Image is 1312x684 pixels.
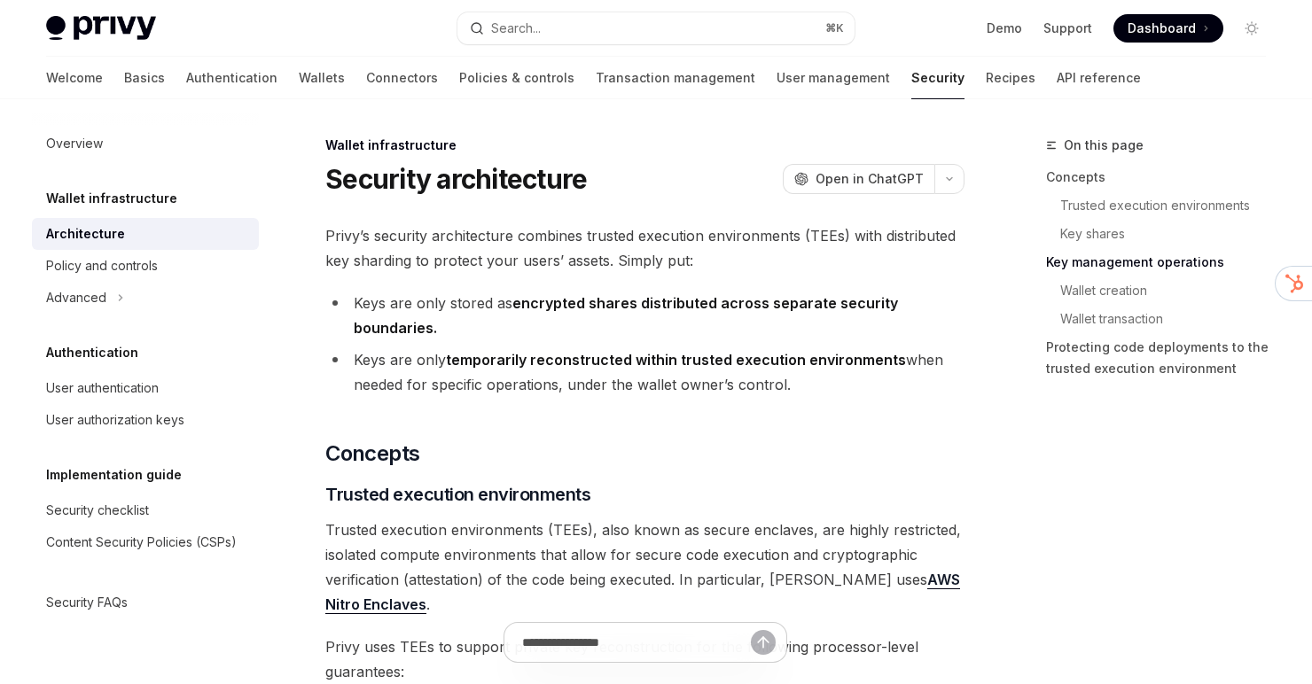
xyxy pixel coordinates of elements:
[457,12,855,44] button: Open search
[596,57,755,99] a: Transaction management
[124,57,165,99] a: Basics
[816,170,924,188] span: Open in ChatGPT
[366,57,438,99] a: Connectors
[32,404,259,436] a: User authorization keys
[1064,135,1144,156] span: On this page
[1046,248,1280,276] a: Key management operations
[46,16,156,41] img: light logo
[32,282,259,314] button: Toggle Advanced section
[1057,57,1141,99] a: API reference
[32,372,259,404] a: User authentication
[491,18,541,39] div: Search...
[46,592,128,613] div: Security FAQs
[1113,14,1223,43] a: Dashboard
[1046,305,1280,333] a: Wallet transaction
[46,409,184,431] div: User authorization keys
[46,342,138,363] h5: Authentication
[1046,333,1280,383] a: Protecting code deployments to the trusted execution environment
[32,250,259,282] a: Policy and controls
[186,57,277,99] a: Authentication
[825,21,844,35] span: ⌘ K
[1046,276,1280,305] a: Wallet creation
[46,255,158,276] div: Policy and controls
[46,57,103,99] a: Welcome
[299,57,345,99] a: Wallets
[325,439,419,468] span: Concepts
[751,630,776,655] button: Send message
[325,163,587,195] h1: Security architecture
[46,133,103,154] div: Overview
[1238,14,1266,43] button: Toggle dark mode
[32,526,259,558] a: Content Security Policies (CSPs)
[522,623,751,662] input: Ask a question...
[46,377,159,399] div: User authentication
[1046,163,1280,191] a: Concepts
[32,587,259,618] a: Security FAQs
[32,218,259,250] a: Architecture
[32,494,259,526] a: Security checklist
[325,517,964,617] span: Trusted execution environments (TEEs), also known as secure enclaves, are highly restricted, isol...
[459,57,574,99] a: Policies & controls
[1128,19,1196,37] span: Dashboard
[46,188,177,209] h5: Wallet infrastructure
[986,57,1035,99] a: Recipes
[777,57,890,99] a: User management
[325,482,590,507] span: Trusted execution environments
[46,464,182,486] h5: Implementation guide
[325,291,964,340] li: Keys are only stored as
[1043,19,1092,37] a: Support
[46,500,149,521] div: Security checklist
[46,223,125,245] div: Architecture
[32,128,259,159] a: Overview
[987,19,1022,37] a: Demo
[46,532,237,553] div: Content Security Policies (CSPs)
[325,136,964,154] div: Wallet infrastructure
[46,287,106,308] div: Advanced
[783,164,934,194] button: Open in ChatGPT
[354,294,898,337] strong: encrypted shares distributed across separate security boundaries.
[446,351,906,369] strong: temporarily reconstructed within trusted execution environments
[911,57,964,99] a: Security
[325,223,964,273] span: Privy’s security architecture combines trusted execution environments (TEEs) with distributed key...
[325,347,964,397] li: Keys are only when needed for specific operations, under the wallet owner’s control.
[1046,220,1280,248] a: Key shares
[1046,191,1280,220] a: Trusted execution environments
